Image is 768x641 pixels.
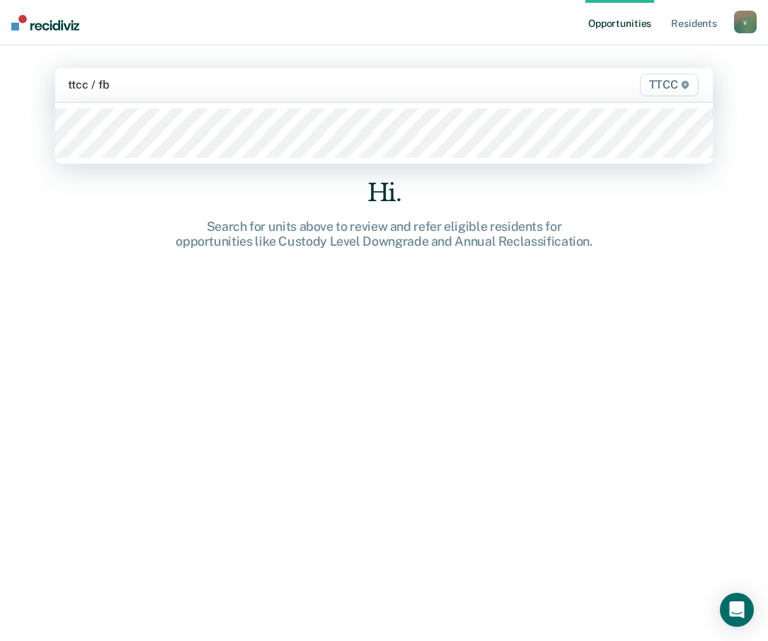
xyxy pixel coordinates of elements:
[720,593,754,627] div: Open Intercom Messenger
[11,15,79,30] img: Recidiviz
[734,11,757,33] button: v
[158,219,611,249] div: Search for units above to review and refer eligible residents for opportunities like Custody Leve...
[158,178,611,208] div: Hi.
[640,74,699,96] span: TTCC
